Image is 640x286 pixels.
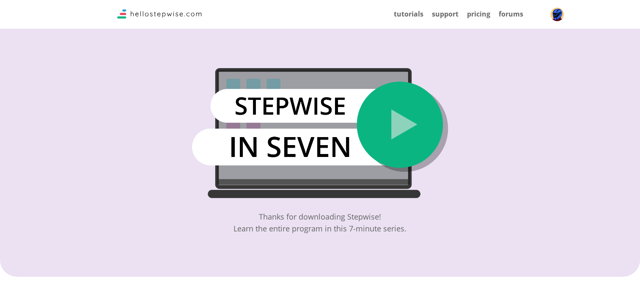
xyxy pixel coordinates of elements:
[117,9,202,19] img: Logo
[467,9,490,19] a: pricing
[192,68,448,198] img: thumbnailGuid1
[233,211,407,234] div: Thanks for downloading Stepwise! Learn the entire program in this 7-minute series.
[432,9,459,19] a: support
[117,11,202,21] a: Stepwise
[499,9,523,19] a: forums
[394,9,423,19] a: tutorials
[550,8,564,21] img: User Avatar
[547,4,568,25] button: User Avatar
